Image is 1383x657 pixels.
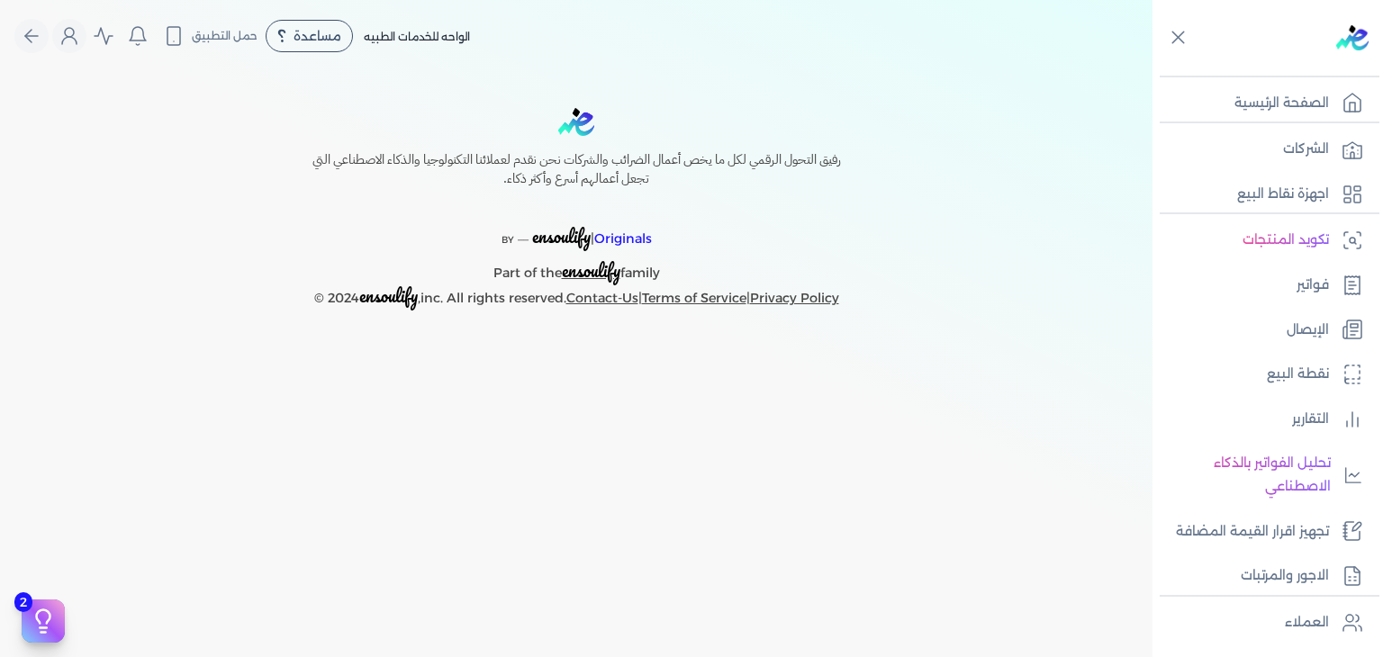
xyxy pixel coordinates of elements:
a: Terms of Service [642,290,746,306]
a: العملاء [1152,604,1372,642]
div: مساعدة [266,20,353,52]
a: نقطة البيع [1152,355,1372,393]
span: BY [502,234,514,246]
span: Originals [594,230,652,247]
a: الإيصال [1152,311,1372,349]
a: التقارير [1152,400,1372,438]
button: حمل التطبيق [158,21,262,51]
a: تحليل الفواتير بالذكاء الاصطناعي [1152,445,1372,505]
a: فواتير [1152,266,1372,304]
sup: __ [518,229,529,241]
p: الصفحة الرئيسية [1234,92,1329,115]
p: تجهيز اقرار القيمة المضافة [1176,520,1329,544]
a: تكويد المنتجات [1152,221,1372,259]
a: اجهزة نقاط البيع [1152,175,1372,213]
p: الشركات [1283,138,1329,161]
p: Part of the family [274,252,879,285]
span: مساعدة [294,30,341,42]
a: Privacy Policy [750,290,839,306]
span: 2 [14,592,32,612]
a: الصفحة الرئيسية [1152,85,1372,122]
a: الاجور والمرتبات [1152,557,1372,595]
p: اجهزة نقاط البيع [1237,183,1329,206]
p: تكويد المنتجات [1243,229,1329,252]
a: تجهيز اقرار القيمة المضافة [1152,513,1372,551]
span: الواحه للخدمات الطبيه [364,30,470,43]
p: العملاء [1285,611,1329,634]
span: ensoulify [532,222,591,250]
span: حمل التطبيق [192,28,258,44]
p: نقطة البيع [1267,363,1329,386]
p: الاجور والمرتبات [1241,564,1329,588]
img: logo [1336,25,1369,50]
p: © 2024 ,inc. All rights reserved. | | [274,284,879,310]
p: فواتير [1297,274,1329,297]
a: ensoulify [562,265,620,281]
img: logo [558,108,594,136]
h6: رفيق التحول الرقمي لكل ما يخص أعمال الضرائب والشركات نحن نقدم لعملائنا التكنولوجيا والذكاء الاصطن... [274,150,879,189]
a: Contact-Us [566,290,638,306]
a: الشركات [1152,130,1372,168]
span: ensoulify [359,282,418,310]
button: 2 [22,599,65,643]
p: تحليل الفواتير بالذكاء الاصطناعي [1162,452,1331,498]
p: التقارير [1292,408,1329,431]
p: | [274,203,879,252]
p: الإيصال [1287,319,1329,342]
span: ensoulify [562,256,620,284]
